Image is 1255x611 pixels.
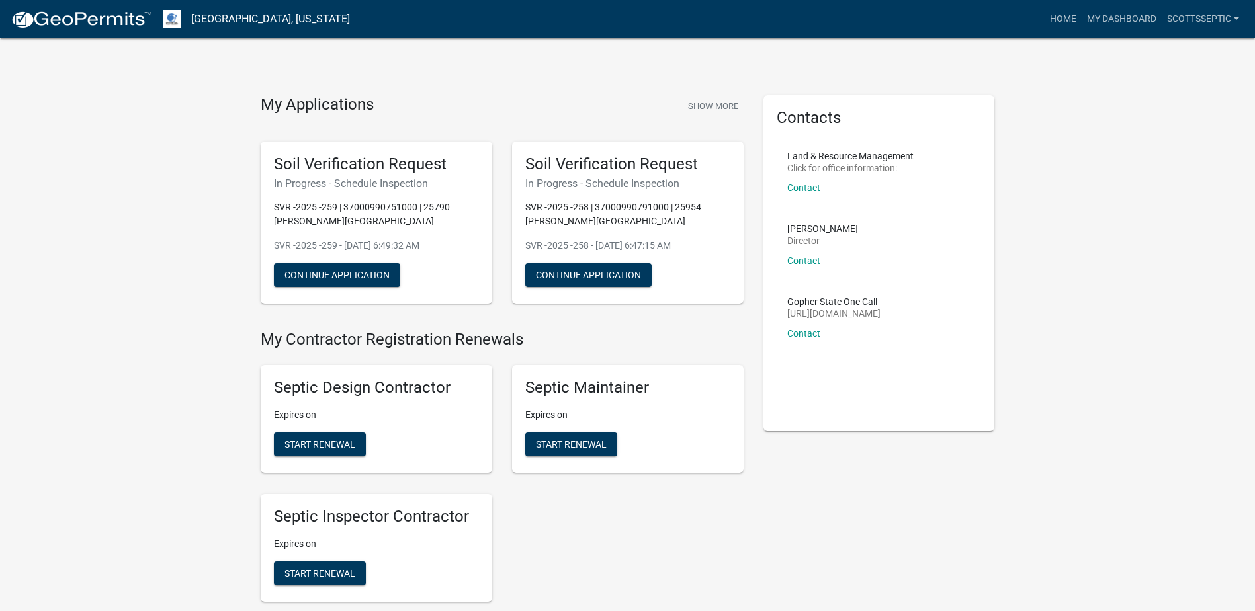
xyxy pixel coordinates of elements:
p: SVR -2025 -259 | 37000990751000 | 25790 [PERSON_NAME][GEOGRAPHIC_DATA] [274,200,479,228]
h5: Septic Design Contractor [274,378,479,397]
p: Director [787,236,858,245]
span: Start Renewal [284,567,355,578]
p: Click for office information: [787,163,914,173]
span: Start Renewal [536,439,607,450]
a: Contact [787,328,820,339]
p: SVR -2025 -258 | 37000990791000 | 25954 [PERSON_NAME][GEOGRAPHIC_DATA] [525,200,730,228]
h4: My Contractor Registration Renewals [261,330,744,349]
p: Expires on [274,408,479,422]
p: SVR -2025 -258 - [DATE] 6:47:15 AM [525,239,730,253]
p: [PERSON_NAME] [787,224,858,233]
a: scottsseptic [1162,7,1244,32]
h4: My Applications [261,95,374,115]
p: Expires on [274,537,479,551]
h6: In Progress - Schedule Inspection [525,177,730,190]
p: SVR -2025 -259 - [DATE] 6:49:32 AM [274,239,479,253]
h5: Septic Maintainer [525,378,730,397]
h5: Soil Verification Request [525,155,730,174]
img: Otter Tail County, Minnesota [163,10,181,28]
h5: Soil Verification Request [274,155,479,174]
h6: In Progress - Schedule Inspection [274,177,479,190]
p: Land & Resource Management [787,151,914,161]
button: Start Renewal [274,432,366,456]
button: Continue Application [274,263,400,287]
p: [URL][DOMAIN_NAME] [787,309,881,318]
h5: Septic Inspector Contractor [274,507,479,526]
a: My Dashboard [1082,7,1162,32]
a: Home [1045,7,1082,32]
p: Gopher State One Call [787,297,881,306]
a: Contact [787,183,820,193]
button: Start Renewal [525,432,617,456]
button: Show More [683,95,744,117]
button: Start Renewal [274,561,366,585]
h5: Contacts [777,108,982,128]
a: Contact [787,255,820,266]
button: Continue Application [525,263,652,287]
a: [GEOGRAPHIC_DATA], [US_STATE] [191,8,350,30]
p: Expires on [525,408,730,422]
span: Start Renewal [284,439,355,450]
